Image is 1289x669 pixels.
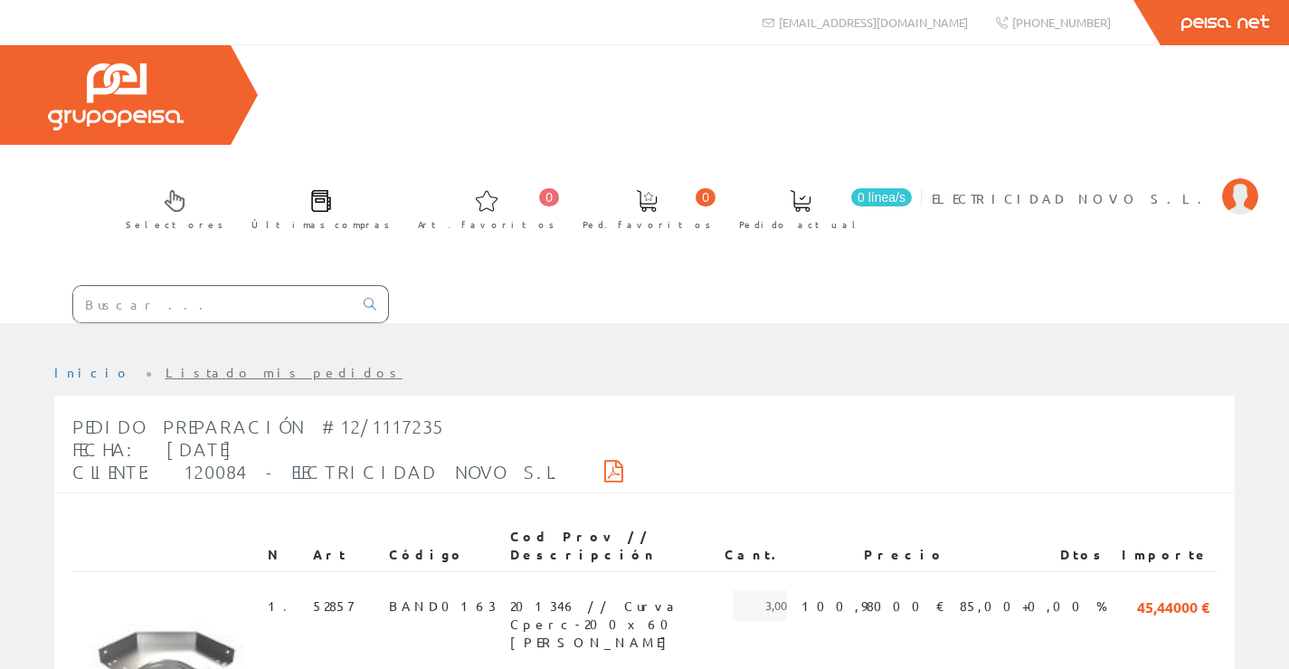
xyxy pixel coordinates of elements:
[583,215,711,234] span: Ped. favoritos
[313,590,353,621] span: 52857
[932,189,1213,207] span: ELECTRICIDAD NOVO S.L.
[739,215,862,234] span: Pedido actual
[503,521,717,571] th: Cod Prov // Descripción
[251,215,390,234] span: Últimas compras
[306,521,382,571] th: Art
[794,521,953,571] th: Precio
[389,590,496,621] span: BAND0163
[1137,590,1209,621] span: 45,44000 €
[953,521,1114,571] th: Dtos
[261,521,306,571] th: N
[54,364,131,380] a: Inicio
[960,590,1107,621] span: 85,00+0,00 %
[283,597,299,614] a: .
[604,464,623,477] i: Descargar PDF
[126,215,223,234] span: Selectores
[166,364,403,380] a: Listado mis pedidos
[717,521,794,571] th: Cant.
[733,590,787,621] span: 3,00
[48,63,184,130] img: Grupo Peisa
[1114,521,1217,571] th: Importe
[801,590,945,621] span: 100,98000 €
[539,188,559,206] span: 0
[510,590,710,621] span: 201346 // Curva Cperc-200x60 [PERSON_NAME]
[72,416,561,483] span: Pedido Preparación #12/1117235 Fecha: [DATE] Cliente: 120084 - ELECTRICIDAD NOVO S.L.
[233,175,399,241] a: Últimas compras
[1012,14,1111,30] span: [PHONE_NUMBER]
[268,590,299,621] span: 1
[696,188,716,206] span: 0
[779,14,968,30] span: [EMAIL_ADDRESS][DOMAIN_NAME]
[851,188,912,206] span: 0 línea/s
[382,521,503,571] th: Código
[932,175,1258,192] a: ELECTRICIDAD NOVO S.L.
[73,286,353,322] input: Buscar ...
[418,215,554,234] span: Art. favoritos
[108,175,232,241] a: Selectores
